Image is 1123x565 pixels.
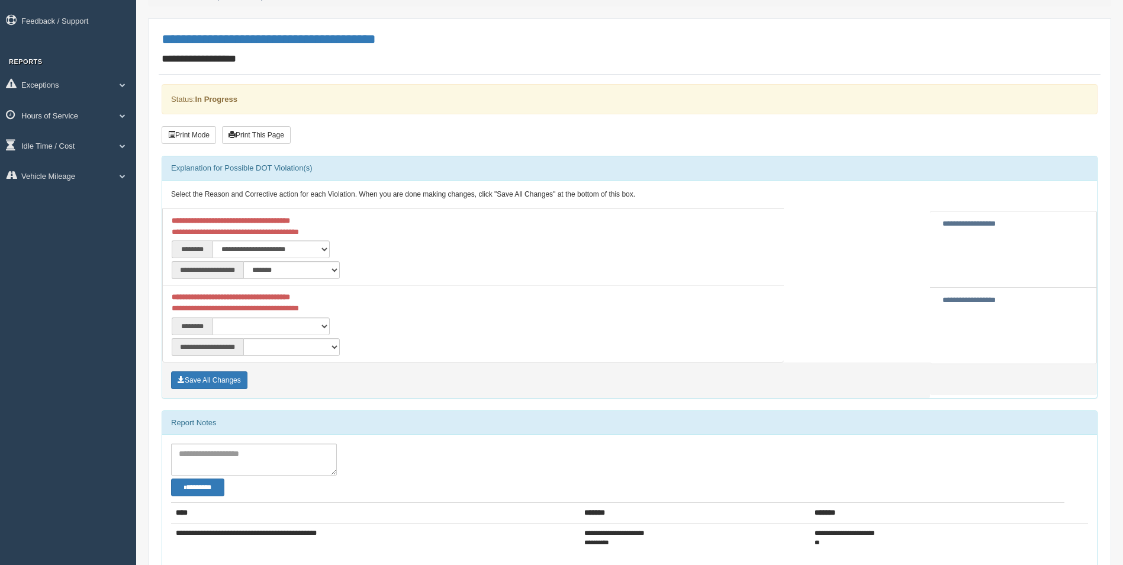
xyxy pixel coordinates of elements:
[195,95,237,104] strong: In Progress
[162,411,1097,435] div: Report Notes
[171,371,247,389] button: Save
[162,126,216,144] button: Print Mode
[162,181,1097,209] div: Select the Reason and Corrective action for each Violation. When you are done making changes, cli...
[162,84,1098,114] div: Status:
[222,126,291,144] button: Print This Page
[162,156,1097,180] div: Explanation for Possible DOT Violation(s)
[171,479,224,496] button: Change Filter Options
